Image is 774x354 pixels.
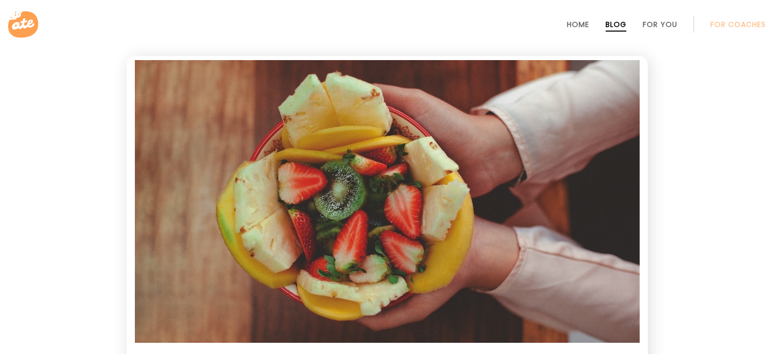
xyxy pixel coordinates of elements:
a: For Coaches [710,20,766,29]
a: Home [567,20,589,29]
a: For You [643,20,677,29]
a: Blog [606,20,626,29]
img: Intuitive Eating. Image: Unsplash-giancarlo-duarte [135,60,640,343]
